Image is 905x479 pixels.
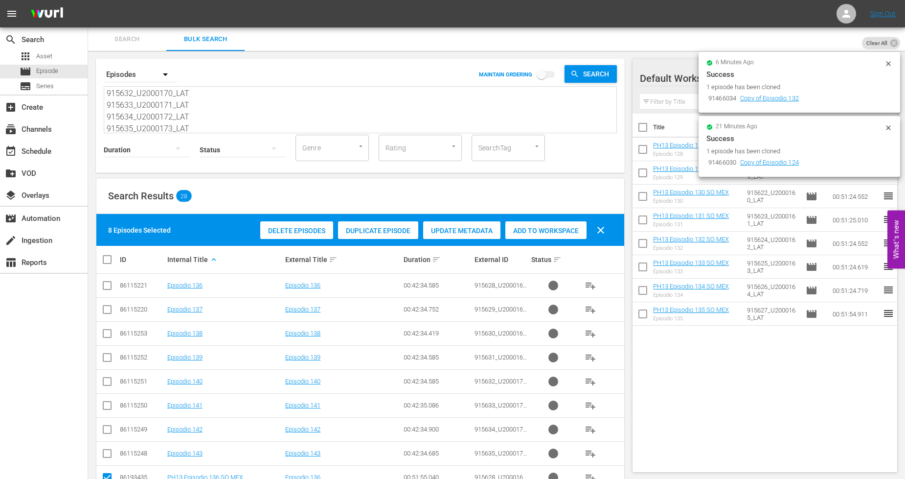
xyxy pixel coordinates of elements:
a: PH13 Episodio 131 SO MEX [653,212,729,219]
a: Episodio 142 [285,426,320,433]
td: 915624_U2000162_LAT [743,232,802,255]
div: 86115251 [120,378,164,385]
span: reorder [882,190,894,202]
td: 915627_U2000165_LAT [743,302,802,326]
div: Duration [404,254,472,265]
div: 00:42:34.419 [404,330,472,337]
div: Episodio 133 [653,268,729,275]
span: playlist_add [585,400,596,411]
div: Episodio 129 [653,174,729,181]
div: External Title [285,254,401,265]
td: 915623_U2000161_LAT [743,208,802,232]
span: Episode [806,191,817,202]
div: Episodes [104,61,177,88]
span: reorder [882,284,894,296]
span: reorder [882,261,894,272]
div: Status [531,254,576,265]
button: Update Metadata [423,221,500,239]
a: PH13 Episodio 135 SO MEX [653,306,729,313]
a: Episodio 139 [285,354,320,361]
a: Episodio 140 [285,378,320,385]
span: sort [329,255,338,264]
div: Episodio 131 [653,221,729,228]
div: 1 episode has been cloned [706,146,882,156]
div: Success [706,69,892,80]
div: Default Workspace [640,65,880,92]
span: Series [20,80,31,92]
div: 00:42:34.585 [404,378,472,385]
button: Add to Workspace [505,221,587,239]
td: 915622_U2000160_LAT [743,185,802,208]
a: PH13 Episodio 133 SO MEX [653,259,729,266]
div: Episodio 128 [653,151,729,157]
span: Duplicate Episode [338,227,418,235]
span: Reports [5,257,17,268]
td: 91466034 [706,92,738,105]
div: Episodio 132 [653,245,729,251]
span: Search [94,34,160,45]
a: Episodio 143 [167,450,203,457]
span: keyboard_arrow_up [209,255,218,264]
button: playlist_add [579,394,602,417]
a: PH13 Episodio 129 SO MEX [653,165,729,172]
img: ans4CAIJ8jUAAAAAAAAAAAAAAAAAAAAAAAAgQb4GAAAAAAAAAAAAAAAAAAAAAAAAJMjXAAAAAAAAAAAAAAAAAAAAAAAAgAT5G... [23,2,70,25]
div: 86115221 [120,282,164,289]
div: 86115248 [120,450,164,457]
p: MAINTAIN ORDERING [479,72,532,78]
div: 86115253 [120,330,164,337]
div: Success [706,133,892,144]
span: Clear All [862,37,892,49]
span: Asset [36,51,52,61]
span: subscriptions [5,123,17,135]
td: 00:51:24.552 [829,185,882,208]
span: Series [36,81,54,91]
td: 00:51:24.719 [829,279,882,302]
span: Episode [806,308,817,320]
span: 6 minutes ago [716,59,754,67]
div: Internal Title [167,254,283,265]
span: sort [432,255,441,264]
textarea: 915628_U2000166_LAT 915629_U2000167_LAT 915630_U2000168_LAT 915631_U2000169_LAT 915632_U2000170_L... [107,88,616,133]
span: Episode [806,261,817,273]
button: playlist_add [579,370,602,393]
td: 00:51:25.010 [829,208,882,232]
div: 00:42:35.086 [404,402,472,409]
a: Episodio 136 [167,282,203,289]
button: playlist_add [579,322,602,345]
span: reorder [882,237,894,249]
span: Automation [5,213,17,224]
div: 00:42:34.685 [404,450,472,457]
span: create_new_folder [5,168,17,179]
button: playlist_add [579,274,602,297]
div: 00:42:34.752 [404,306,472,313]
a: Episodio 142 [167,426,203,433]
span: 915634_U2000172_LAT [475,426,527,440]
span: playlist_add [585,376,596,387]
div: External ID [475,256,528,263]
span: playlist_add [585,304,596,315]
span: playlist_add [585,328,596,339]
span: 21 minutes ago [716,123,757,131]
span: Search Results [108,190,174,202]
span: Search [5,34,17,46]
a: Episodio 139 [167,354,203,361]
div: Episodio 130 [653,198,729,204]
button: Open [532,142,542,151]
a: Episodio 141 [167,402,203,409]
button: clear [589,218,612,242]
div: 00:42:34.900 [404,426,472,433]
span: Asset [20,50,31,62]
span: reorder [882,308,894,319]
span: 28 [176,192,192,199]
a: Copy of Episodio 132 [740,95,799,102]
div: ID [120,256,164,263]
a: Episodio 137 [167,306,203,313]
div: Episodio 135 [653,315,729,322]
div: 86115249 [120,426,164,433]
td: 00:51:24.552 [829,232,882,255]
td: 91466030 [706,156,738,169]
td: 00:51:54.911 [829,302,882,326]
td: 00:51:24.619 [829,255,882,279]
button: Search [565,65,617,83]
div: 8 Episodes Selected [108,225,171,235]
